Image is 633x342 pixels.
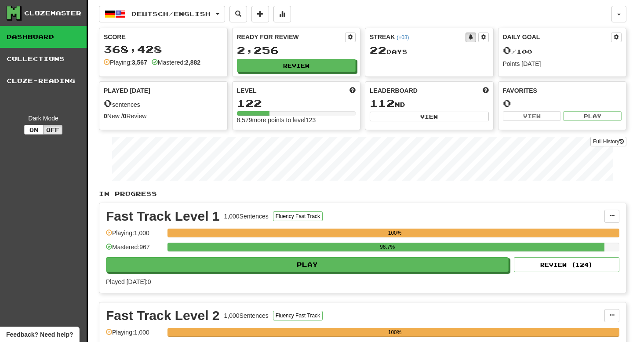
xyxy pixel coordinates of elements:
div: 100% [170,229,619,237]
div: Day s [370,45,489,56]
a: Full History [590,137,626,146]
div: 96.7% [170,243,604,251]
strong: 0 [104,113,107,120]
button: Fluency Fast Track [273,211,323,221]
div: 2,256 [237,45,356,56]
div: 0 [503,98,622,109]
button: Play [563,111,622,121]
div: Score [104,33,223,41]
a: (+03) [397,34,409,40]
span: Played [DATE]: 0 [106,278,151,285]
span: 0 [104,97,112,109]
span: 112 [370,97,395,109]
div: sentences [104,98,223,109]
div: Mastered: [152,58,200,67]
div: 122 [237,98,356,109]
span: Leaderboard [370,86,418,95]
div: 1,000 Sentences [224,212,269,221]
button: Fluency Fast Track [273,311,323,320]
button: Play [106,257,509,272]
span: 0 [503,44,511,56]
strong: 2,882 [185,59,200,66]
p: In Progress [99,189,626,198]
div: Streak [370,33,466,41]
div: Dark Mode [7,114,80,123]
button: More stats [273,6,291,22]
button: Search sentences [229,6,247,22]
div: New / Review [104,112,223,120]
button: On [24,125,44,135]
div: 368,428 [104,44,223,55]
div: Clozemaster [24,9,81,18]
span: Open feedback widget [6,330,73,339]
button: Review [237,59,356,72]
span: Deutsch / English [131,10,211,18]
button: Deutsch/English [99,6,225,22]
button: Add sentence to collection [251,6,269,22]
span: Played [DATE] [104,86,150,95]
button: Review (124) [514,257,619,272]
button: Off [43,125,62,135]
div: 8,579 more points to level 123 [237,116,356,124]
span: 22 [370,44,386,56]
div: Playing: [104,58,147,67]
div: Playing: 1,000 [106,229,163,243]
div: Daily Goal [503,33,611,42]
button: View [370,112,489,121]
div: 100% [170,328,619,337]
span: / 100 [503,48,532,55]
div: 1,000 Sentences [224,311,269,320]
div: Points [DATE] [503,59,622,68]
span: Level [237,86,257,95]
span: This week in points, UTC [483,86,489,95]
div: Ready for Review [237,33,346,41]
button: View [503,111,561,121]
div: nd [370,98,489,109]
div: Mastered: 967 [106,243,163,257]
div: Fast Track Level 2 [106,309,220,322]
span: Score more points to level up [349,86,356,95]
div: Favorites [503,86,622,95]
strong: 3,567 [132,59,147,66]
strong: 0 [123,113,127,120]
div: Fast Track Level 1 [106,210,220,223]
